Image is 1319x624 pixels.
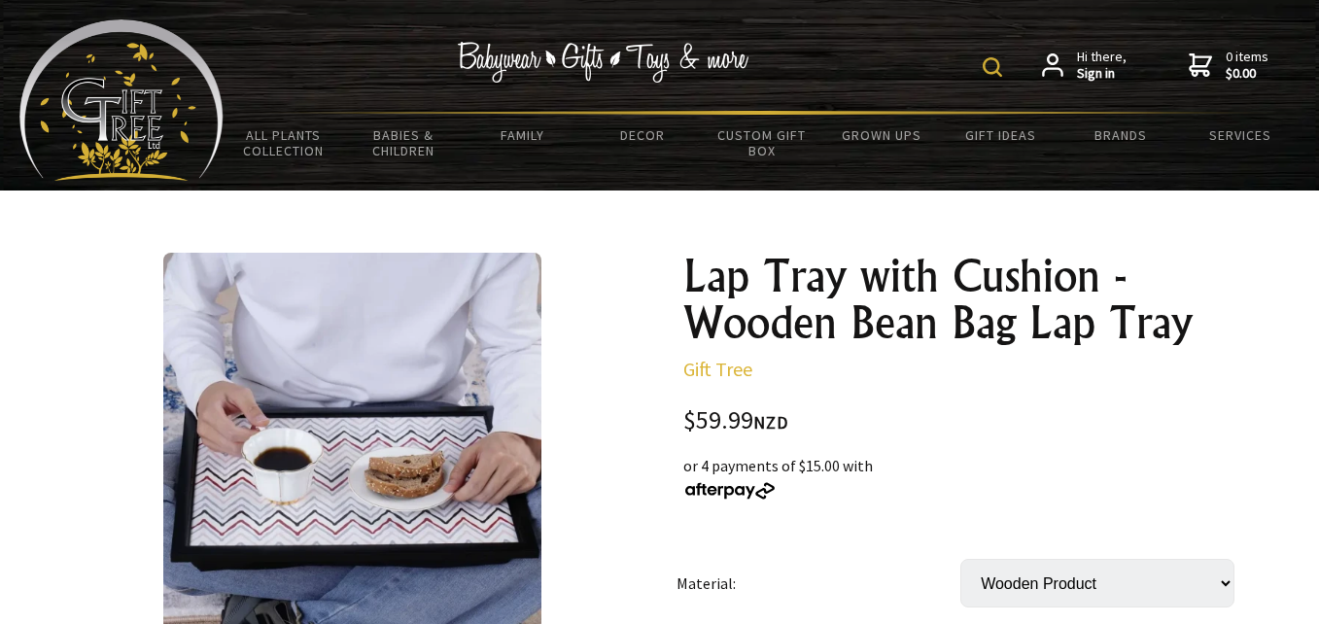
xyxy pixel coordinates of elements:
a: Custom Gift Box [702,115,821,171]
span: 0 items [1226,48,1268,83]
span: Hi there, [1077,49,1127,83]
strong: $0.00 [1226,65,1268,83]
div: $59.99 [683,408,1251,434]
span: NZD [753,411,788,433]
strong: Sign in [1077,65,1127,83]
a: Family [463,115,582,156]
a: Grown Ups [821,115,941,156]
img: Babywear - Gifts - Toys & more [458,42,749,83]
a: All Plants Collection [224,115,343,171]
a: Hi there,Sign in [1042,49,1127,83]
img: Babyware - Gifts - Toys and more... [19,19,224,181]
a: Brands [1060,115,1180,156]
a: 0 items$0.00 [1189,49,1268,83]
img: Afterpay [683,482,777,500]
a: Services [1180,115,1300,156]
h1: Lap Tray with Cushion - Wooden Bean Bag Lap Tray [683,253,1251,346]
div: or 4 payments of $15.00 with [683,454,1251,501]
a: Gift Ideas [941,115,1060,156]
a: Babies & Children [343,115,463,171]
a: Decor [582,115,702,156]
img: product search [983,57,1002,77]
a: Gift Tree [683,357,752,381]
